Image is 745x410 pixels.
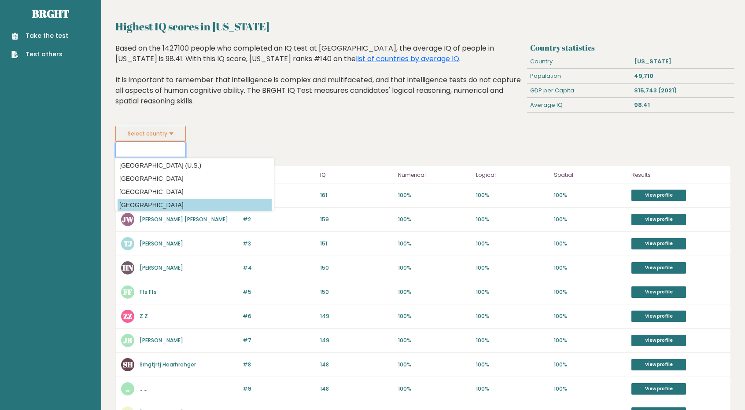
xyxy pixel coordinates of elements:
div: 49,710 [631,69,734,83]
p: 100% [554,312,627,320]
p: #6 [243,312,315,320]
p: IQ [320,170,393,180]
p: #9 [243,385,315,393]
p: #4 [243,264,315,272]
text: JW [122,214,134,224]
a: [PERSON_NAME] [140,240,183,247]
p: 100% [476,312,549,320]
p: 151 [320,240,393,248]
p: 150 [320,264,393,272]
p: 100% [554,191,627,199]
option: [GEOGRAPHIC_DATA] [118,199,272,212]
button: Select country [115,126,186,142]
a: View profile [631,335,686,346]
div: GDP per Capita [527,84,631,98]
a: View profile [631,262,686,274]
h2: Highest IQ scores in [US_STATE] [115,18,731,34]
p: 100% [398,216,471,223]
p: 100% [476,191,549,199]
p: #1 [243,191,315,199]
text: ZZ [123,311,132,321]
a: [PERSON_NAME] [PERSON_NAME] [140,216,228,223]
div: Average IQ [527,98,631,112]
a: [PERSON_NAME] [140,264,183,271]
a: Ffs Ffs [140,288,157,296]
a: Z Z [140,312,148,320]
div: $15,743 (2021) [631,84,734,98]
p: 100% [398,191,471,199]
p: 100% [476,361,549,369]
div: 98.41 [631,98,734,112]
option: [GEOGRAPHIC_DATA] [118,186,272,198]
p: 100% [476,288,549,296]
text: SH [123,359,133,370]
text: JB [123,335,132,345]
text: .. [126,384,130,394]
p: 149 [320,312,393,320]
p: 100% [554,385,627,393]
text: FF [123,287,132,297]
a: Take the test [11,31,68,40]
p: 100% [476,264,549,272]
p: 100% [554,264,627,272]
p: 100% [554,216,627,223]
div: [US_STATE] [631,55,734,69]
p: #2 [243,216,315,223]
a: Test others [11,50,68,59]
a: list of countries by average IQ [356,54,459,64]
p: #3 [243,240,315,248]
p: #8 [243,361,315,369]
p: #7 [243,337,315,344]
p: 100% [398,240,471,248]
p: 100% [476,216,549,223]
p: Rank [243,170,315,180]
div: Population [527,69,631,83]
text: HN [122,263,133,273]
a: View profile [631,190,686,201]
p: 161 [320,191,393,199]
p: 100% [554,361,627,369]
p: 100% [398,288,471,296]
a: View profile [631,214,686,225]
option: [GEOGRAPHIC_DATA] [118,172,272,185]
div: Country [527,55,631,69]
p: 100% [398,337,471,344]
p: 100% [476,385,549,393]
a: .. ... [140,385,148,392]
p: 149 [320,337,393,344]
p: 148 [320,361,393,369]
p: 100% [554,288,627,296]
div: Based on the 1427100 people who completed an IQ test at [GEOGRAPHIC_DATA], the average IQ of peop... [115,43,524,120]
p: Results [631,170,725,180]
option: [GEOGRAPHIC_DATA] (U.S.) [118,159,272,172]
a: Brght [32,7,69,21]
p: 100% [398,264,471,272]
p: 100% [476,240,549,248]
p: 100% [398,361,471,369]
a: View profile [631,383,686,395]
p: 159 [320,216,393,223]
p: 100% [554,337,627,344]
p: 100% [398,385,471,393]
p: Logical [476,170,549,180]
p: Numerical [398,170,471,180]
input: Select your country [115,142,186,157]
p: Spatial [554,170,627,180]
p: 150 [320,288,393,296]
a: View profile [631,286,686,298]
a: View profile [631,238,686,249]
a: [PERSON_NAME] [140,337,183,344]
p: 100% [398,312,471,320]
a: Srhgtjrtj Hearhrehger [140,361,196,368]
p: 100% [476,337,549,344]
p: 148 [320,385,393,393]
a: View profile [631,311,686,322]
p: 100% [554,240,627,248]
text: TJ [124,238,132,249]
p: #5 [243,288,315,296]
h3: Country statistics [530,43,731,52]
a: View profile [631,359,686,370]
